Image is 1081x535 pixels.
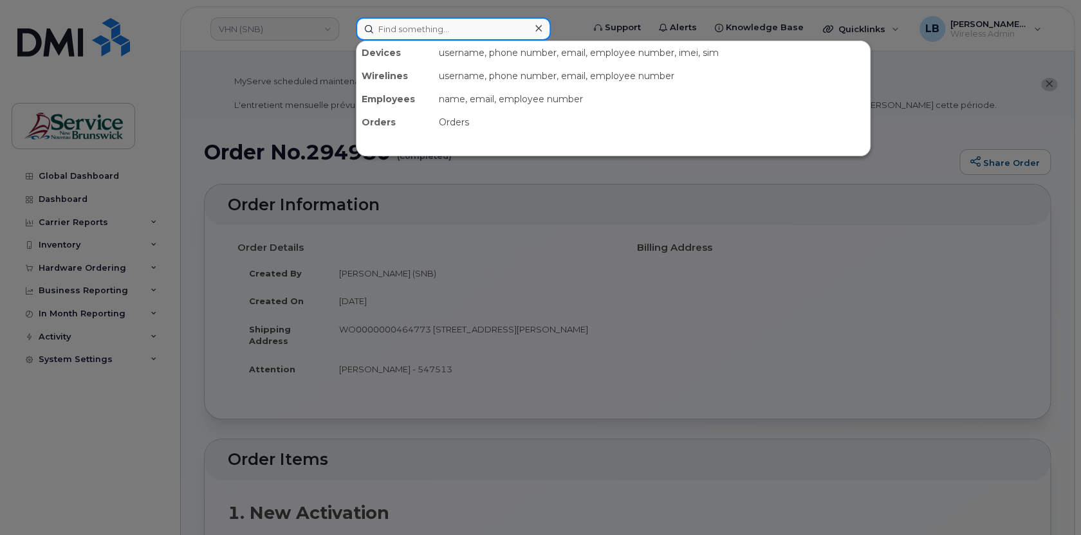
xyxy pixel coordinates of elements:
[434,64,870,87] div: username, phone number, email, employee number
[434,111,870,134] div: Orders
[356,64,434,87] div: Wirelines
[356,41,434,64] div: Devices
[356,111,434,134] div: Orders
[434,87,870,111] div: name, email, employee number
[356,87,434,111] div: Employees
[434,41,870,64] div: username, phone number, email, employee number, imei, sim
